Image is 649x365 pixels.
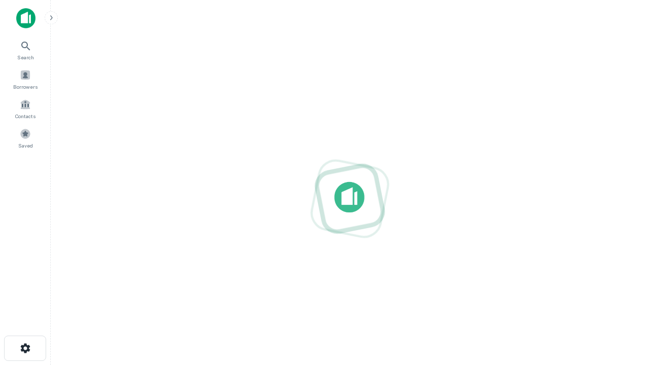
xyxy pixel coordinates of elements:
span: Contacts [15,112,35,120]
span: Borrowers [13,83,38,91]
span: Search [17,53,34,61]
iframe: Chat Widget [598,251,649,300]
span: Saved [18,141,33,150]
img: capitalize-icon.png [16,8,35,28]
a: Search [3,36,48,63]
a: Contacts [3,95,48,122]
a: Saved [3,124,48,152]
a: Borrowers [3,65,48,93]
